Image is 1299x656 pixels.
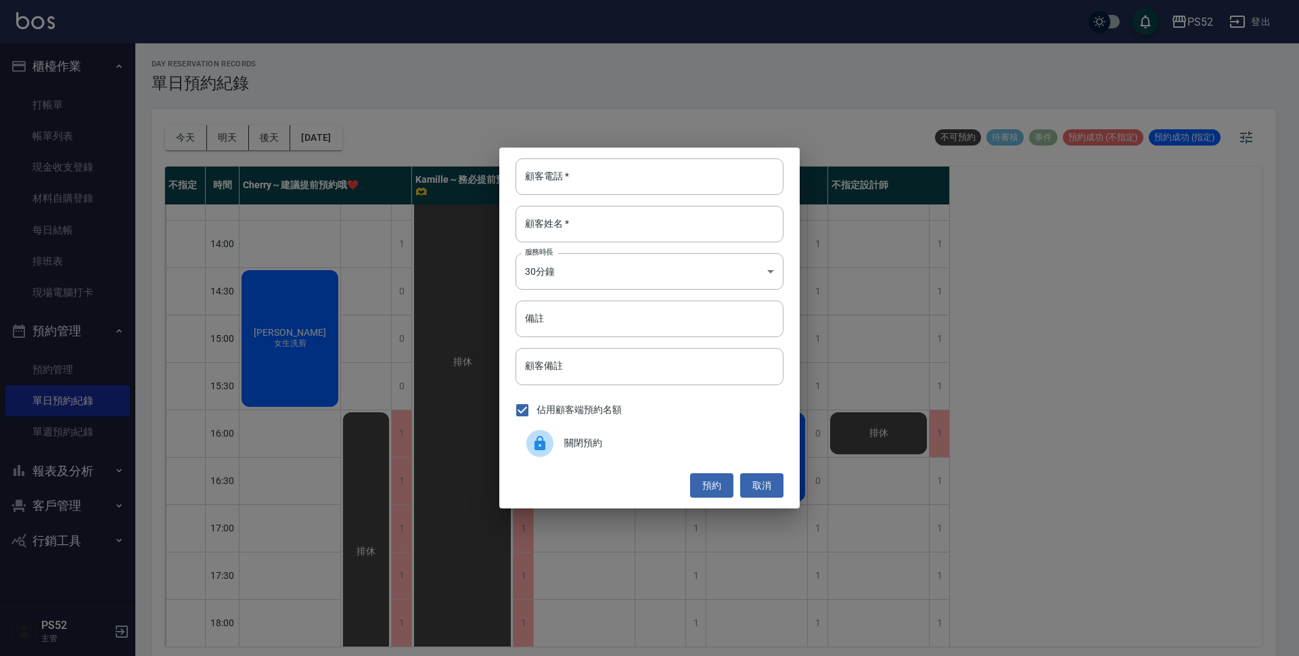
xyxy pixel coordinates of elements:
span: 佔用顧客端預約名額 [537,403,622,417]
button: 取消 [740,473,783,498]
div: 關閉預約 [516,424,783,462]
div: 30分鐘 [516,253,783,290]
label: 服務時長 [525,247,553,257]
button: 預約 [690,473,733,498]
span: 關閉預約 [564,436,773,450]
